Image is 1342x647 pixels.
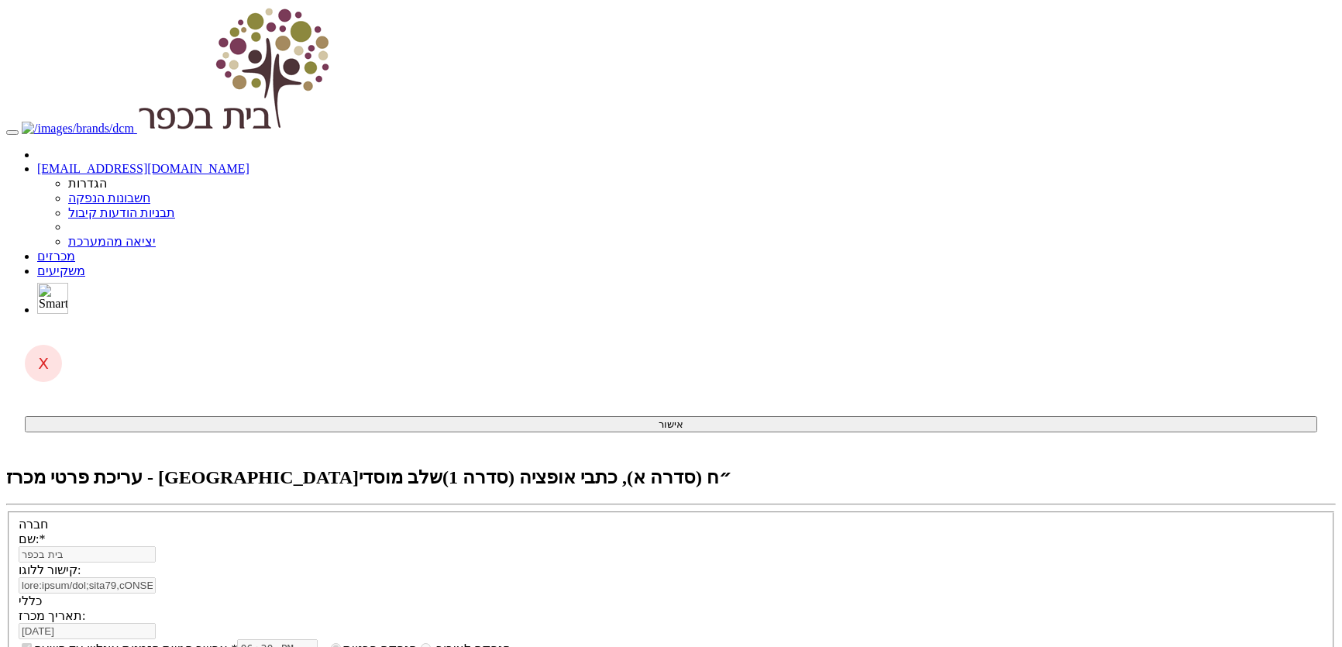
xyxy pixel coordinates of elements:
[37,162,249,175] a: [EMAIL_ADDRESS][DOMAIN_NAME]
[37,283,68,314] img: SmartBull Logo
[25,416,1317,432] button: אישור
[359,467,442,487] span: שלב מוסדי
[19,563,81,576] label: קישור ללוגו:
[137,6,331,132] img: Auction Logo
[19,594,42,607] label: כללי
[37,264,85,277] a: משקיעים
[68,235,156,248] a: יציאה מהמערכת
[19,518,48,531] label: חברה
[6,466,1336,488] h2: עריכת פרטי מכרז - [GEOGRAPHIC_DATA]״ח (סדרה א), כתבי אופציה (סדרה 1)
[38,354,49,373] span: X
[19,532,45,545] label: שם:
[37,250,75,263] a: מכרזים
[68,176,1336,191] li: הגדרות
[68,206,175,219] a: תבניות הודעות קיבול
[19,609,85,622] label: תאריך מכרז:
[22,122,134,136] img: /images/brands/dcm
[68,191,150,205] a: חשבונות הנפקה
